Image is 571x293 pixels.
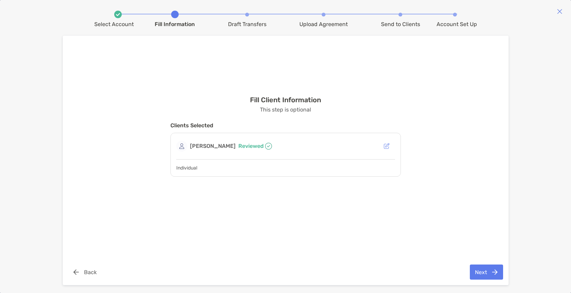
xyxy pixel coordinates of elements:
div: Send to Clients [381,21,420,27]
div: Select Account [94,21,134,27]
img: avatar [176,141,187,152]
img: close modal [557,9,562,14]
div: Draft Transfers [228,21,266,27]
button: Back [68,265,102,280]
div: Fill Information [155,21,195,27]
span: Reviewed [238,143,272,150]
img: white check [116,13,120,16]
span: Individual [176,165,197,171]
p: This step is optional [260,105,311,114]
strong: [PERSON_NAME] [190,143,236,149]
div: Account Set Up [437,21,477,27]
img: button icon [73,269,79,275]
h4: Clients Selected [170,122,401,129]
button: Next [470,265,503,280]
img: button icon [492,269,498,275]
h3: Fill Client Information [250,96,321,104]
img: button icon [384,143,390,149]
img: check [265,143,272,150]
div: Upload Agreement [299,21,348,27]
